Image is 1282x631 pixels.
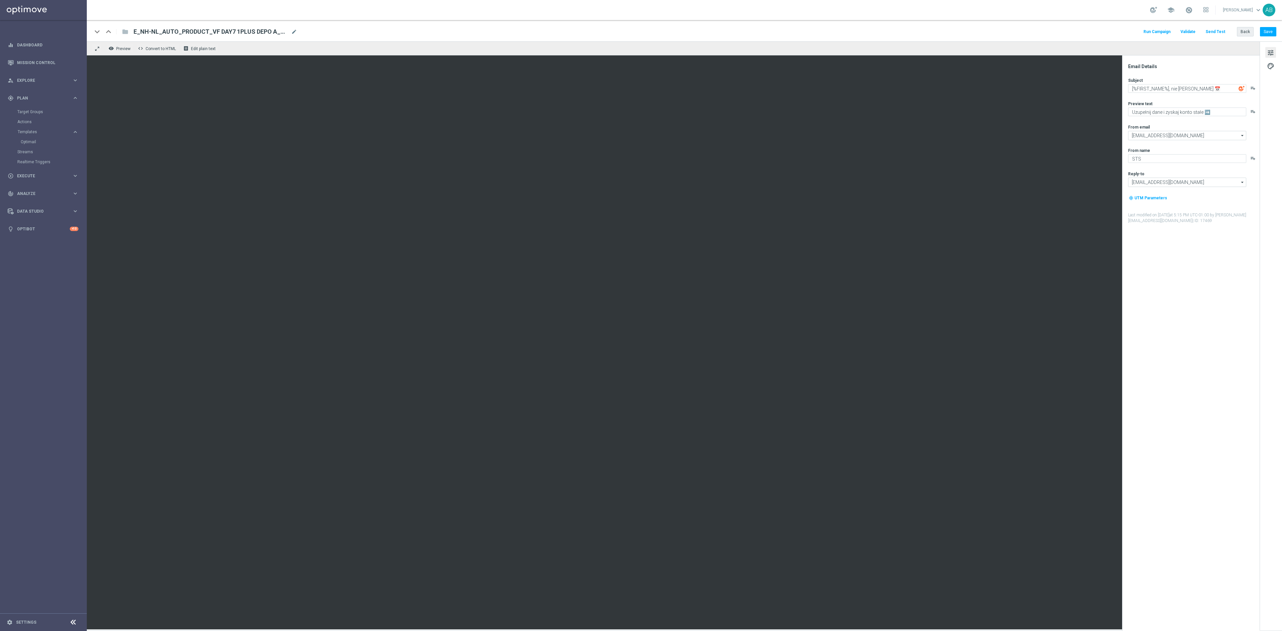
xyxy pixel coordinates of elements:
[7,619,13,625] i: settings
[109,46,114,51] i: remove_red_eye
[134,28,288,36] span: E_NH-NL_AUTO_PRODUCT_VF DAY7 1PLUS DEPO A_DAILY
[17,174,72,178] span: Execute
[116,46,131,51] span: Preview
[182,44,219,53] button: receipt Edit plain text
[1205,27,1226,36] button: Send Test
[1128,194,1168,202] button: my_location UTM Parameters
[18,130,72,134] div: Templates
[17,107,86,117] div: Target Groups
[1255,6,1262,14] span: keyboard_arrow_down
[8,191,72,197] div: Analyze
[17,220,70,238] a: Optibot
[8,36,78,54] div: Dashboard
[17,129,79,135] button: Templates keyboard_arrow_right
[1267,62,1274,70] span: palette
[107,44,134,53] button: remove_red_eye Preview
[17,192,72,196] span: Analyze
[7,173,79,179] button: play_circle_outline Execute keyboard_arrow_right
[183,46,189,51] i: receipt
[1128,125,1150,130] label: From email
[1267,48,1274,57] span: tune
[291,29,297,35] span: mode_edit
[17,127,86,147] div: Templates
[17,54,78,71] a: Mission Control
[7,60,79,65] button: Mission Control
[8,77,72,83] div: Explore
[8,95,14,101] i: gps_fixed
[1237,27,1254,36] button: Back
[1180,27,1197,36] button: Validate
[1250,109,1256,114] button: playlist_add
[8,191,14,197] i: track_changes
[1265,47,1276,58] button: tune
[8,54,78,71] div: Mission Control
[18,130,65,134] span: Templates
[191,46,216,51] span: Edit plain text
[72,173,78,179] i: keyboard_arrow_right
[7,191,79,196] button: track_changes Analyze keyboard_arrow_right
[8,208,72,214] div: Data Studio
[136,44,179,53] button: code Convert to HTML
[8,77,14,83] i: person_search
[1128,101,1152,107] label: Preview text
[7,209,79,214] button: Data Studio keyboard_arrow_right
[1222,5,1263,15] a: [PERSON_NAME]keyboard_arrow_down
[17,147,86,157] div: Streams
[1128,63,1259,69] div: Email Details
[7,42,79,48] button: equalizer Dashboard
[1128,148,1150,153] label: From name
[72,190,78,197] i: keyboard_arrow_right
[17,109,69,115] a: Target Groups
[1250,156,1256,161] button: playlist_add
[1263,4,1275,16] div: AB
[1128,131,1246,140] input: Select
[8,220,78,238] div: Optibot
[21,139,69,145] a: Optimail
[1239,131,1246,140] i: arrow_drop_down
[146,46,176,51] span: Convert to HTML
[8,226,14,232] i: lightbulb
[7,95,79,101] button: gps_fixed Plan keyboard_arrow_right
[1239,85,1245,91] img: optiGenie.svg
[72,129,78,135] i: keyboard_arrow_right
[17,96,72,100] span: Plan
[8,173,72,179] div: Execute
[1128,178,1246,187] input: Select
[16,620,36,624] a: Settings
[72,95,78,101] i: keyboard_arrow_right
[1142,27,1171,36] button: Run Campaign
[17,117,86,127] div: Actions
[70,227,78,231] div: +10
[72,77,78,83] i: keyboard_arrow_right
[17,78,72,82] span: Explore
[8,173,14,179] i: play_circle_outline
[1134,196,1167,200] span: UTM Parameters
[8,42,14,48] i: equalizer
[1250,85,1256,91] button: playlist_add
[17,157,86,167] div: Realtime Triggers
[8,95,72,101] div: Plan
[7,78,79,83] button: person_search Explore keyboard_arrow_right
[17,159,69,165] a: Realtime Triggers
[17,149,69,155] a: Streams
[1167,6,1174,14] span: school
[1181,29,1196,34] span: Validate
[17,209,72,213] span: Data Studio
[7,226,79,232] button: lightbulb Optibot +10
[1265,60,1276,71] button: palette
[17,119,69,125] a: Actions
[1128,78,1143,83] label: Subject
[1128,171,1144,177] label: Reply-to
